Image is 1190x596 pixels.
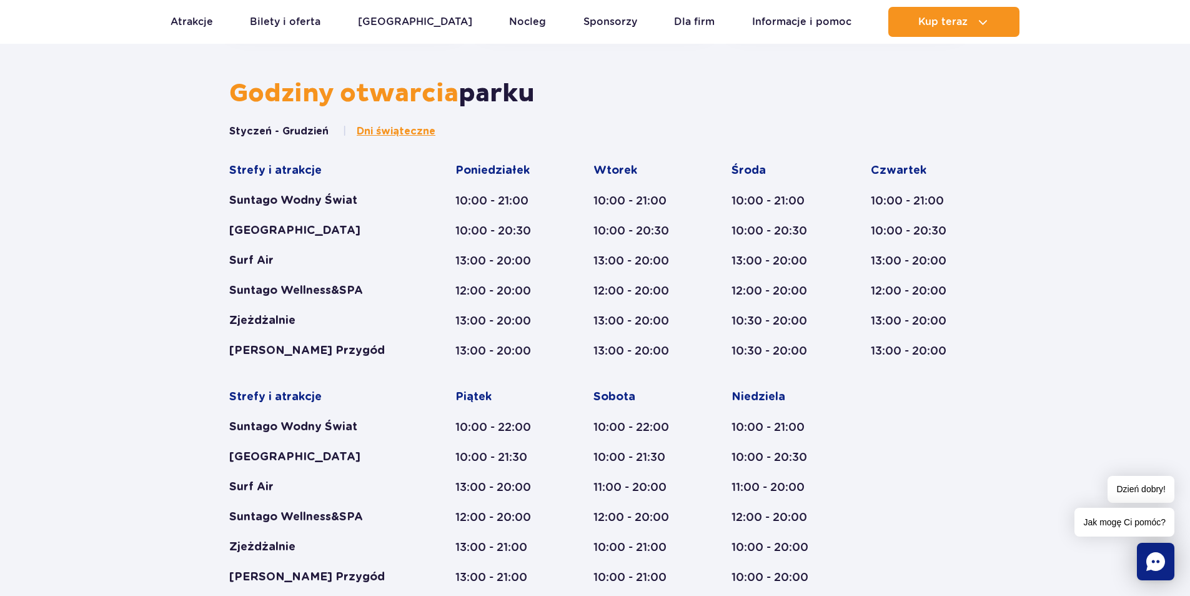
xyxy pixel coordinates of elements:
[731,540,823,555] div: 10:00 - 20:00
[455,390,545,405] div: Piątek
[229,253,407,268] div: Surf Air
[593,163,683,178] div: Wtorek
[455,480,545,495] div: 13:00 - 20:00
[171,7,213,37] a: Atrakcje
[358,7,472,37] a: [GEOGRAPHIC_DATA]
[593,450,683,465] div: 10:00 - 21:30
[593,390,683,405] div: Sobota
[455,540,545,555] div: 13:00 - 21:00
[871,223,961,238] div: 10:00 - 20:30
[229,283,407,298] div: Suntago Wellness&SPA
[455,253,545,268] div: 13:00 - 20:00
[593,313,683,328] div: 13:00 - 20:00
[731,283,823,298] div: 12:00 - 20:00
[731,480,823,495] div: 11:00 - 20:00
[593,253,683,268] div: 13:00 - 20:00
[583,7,637,37] a: Sponsorzy
[674,7,715,37] a: Dla firm
[731,390,823,405] div: Niedziela
[455,570,545,585] div: 13:00 - 21:00
[229,223,407,238] div: [GEOGRAPHIC_DATA]
[731,343,823,358] div: 10:30 - 20:00
[731,193,823,208] div: 10:00 - 21:00
[871,253,961,268] div: 13:00 - 20:00
[731,420,823,435] div: 10:00 - 21:00
[871,313,961,328] div: 13:00 - 20:00
[871,163,961,178] div: Czwartek
[888,7,1019,37] button: Kup teraz
[229,390,407,405] div: Strefy i atrakcje
[229,343,407,358] div: [PERSON_NAME] Przygód
[250,7,320,37] a: Bilety i oferta
[455,343,545,358] div: 13:00 - 20:00
[871,193,961,208] div: 10:00 - 21:00
[593,480,683,495] div: 11:00 - 20:00
[593,510,683,525] div: 12:00 - 20:00
[455,420,545,435] div: 10:00 - 22:00
[871,283,961,298] div: 12:00 - 20:00
[731,163,823,178] div: Środa
[455,223,545,238] div: 10:00 - 20:30
[455,510,545,525] div: 12:00 - 20:00
[918,16,968,28] span: Kup teraz
[229,78,459,109] span: Godziny otwarcia
[593,540,683,555] div: 10:00 - 21:00
[357,124,435,138] span: Dni świąteczne
[229,510,407,525] div: Suntago Wellness&SPA
[229,480,407,495] div: Surf Air
[229,313,407,328] div: Zjeżdżalnie
[229,540,407,555] div: Zjeżdżalnie
[229,78,961,109] h2: parku
[229,124,329,138] button: Styczeń - Grudzień
[593,283,683,298] div: 12:00 - 20:00
[455,193,545,208] div: 10:00 - 21:00
[731,510,823,525] div: 12:00 - 20:00
[229,450,407,465] div: [GEOGRAPHIC_DATA]
[731,570,823,585] div: 10:00 - 20:00
[1074,508,1174,537] span: Jak mogę Ci pomóc?
[455,163,545,178] div: Poniedziałek
[229,193,407,208] div: Suntago Wodny Świat
[229,570,407,585] div: [PERSON_NAME] Przygód
[342,124,435,138] button: Dni świąteczne
[229,420,407,435] div: Suntago Wodny Świat
[1137,543,1174,580] div: Chat
[593,193,683,208] div: 10:00 - 21:00
[593,570,683,585] div: 10:00 - 21:00
[752,7,851,37] a: Informacje i pomoc
[455,450,545,465] div: 10:00 - 21:30
[871,343,961,358] div: 13:00 - 20:00
[731,253,823,268] div: 13:00 - 20:00
[593,223,683,238] div: 10:00 - 20:30
[731,450,823,465] div: 10:00 - 20:30
[731,223,823,238] div: 10:00 - 20:30
[455,283,545,298] div: 12:00 - 20:00
[593,420,683,435] div: 10:00 - 22:00
[1108,476,1174,503] span: Dzień dobry!
[731,313,823,328] div: 10:30 - 20:00
[593,343,683,358] div: 13:00 - 20:00
[455,313,545,328] div: 13:00 - 20:00
[229,163,407,178] div: Strefy i atrakcje
[509,7,546,37] a: Nocleg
